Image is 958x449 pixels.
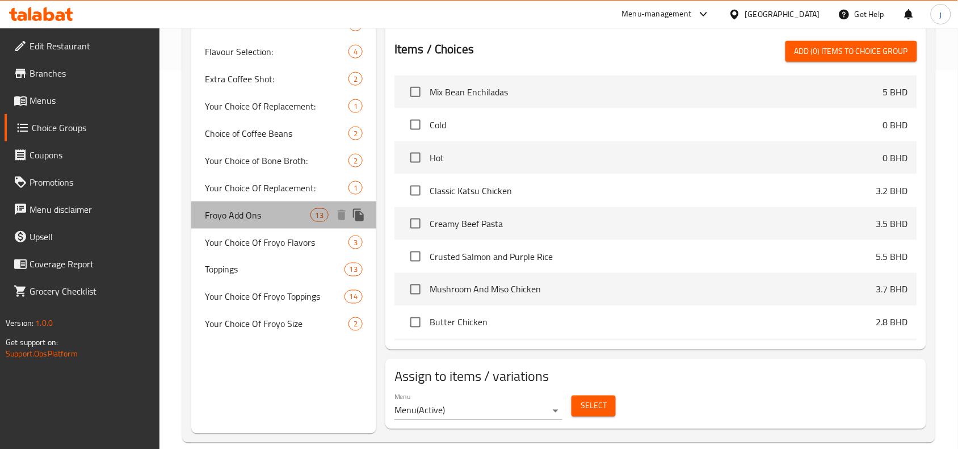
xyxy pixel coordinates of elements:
span: 14 [345,292,362,303]
button: Add (0) items to choice group [785,41,917,62]
span: 4 [349,47,362,57]
span: Your Choice Of Size: [205,18,348,31]
span: Creamy Beef Pasta [430,217,876,230]
span: Promotions [30,175,151,189]
div: Choices [310,208,329,222]
div: Your Choice Of Froyo Flavors3 [191,229,376,256]
p: 5.5 BHD [876,250,908,263]
div: Choices [348,181,363,195]
div: Choices [344,290,363,304]
div: Choices [348,72,363,86]
span: Menus [30,94,151,107]
span: 1 [349,183,362,194]
span: Choice Groups [32,121,151,135]
div: Choices [348,154,363,167]
p: 3.5 BHD [876,217,908,230]
span: Select choice [404,146,427,170]
span: 2 [349,319,362,330]
div: Choices [348,99,363,113]
p: 2.8 BHD [876,316,908,329]
span: Select choice [404,113,427,137]
span: Mushroom And Miso Chicken [430,283,876,296]
span: Your Choice of Bone Broth: [205,154,348,167]
div: Your Choice of Bone Broth:2 [191,147,376,174]
span: Select choice [404,179,427,203]
a: Menus [5,87,160,114]
span: 2 [349,74,362,85]
span: Froyo Add Ons [205,208,310,222]
span: Hot [430,151,883,165]
h2: Assign to items / variations [394,368,917,386]
span: Toppings [205,263,344,276]
a: Coupons [5,141,160,169]
span: Branches [30,66,151,80]
div: Toppings13 [191,256,376,283]
div: Your Choice Of Froyo Size2 [191,310,376,338]
div: Your Choice Of Replacement:1 [191,93,376,120]
div: [GEOGRAPHIC_DATA] [745,8,820,20]
span: Add (0) items to choice group [795,44,908,58]
span: Flavour Selection: [205,45,348,58]
span: Butter Chicken [430,316,876,329]
span: Select [581,399,607,413]
span: Your Choice Of Froyo Toppings [205,290,344,304]
span: 3 [349,237,362,248]
span: 1.0.0 [35,316,53,330]
span: Select choice [404,80,427,104]
div: Extra Coffee Shot:2 [191,65,376,93]
span: Select choice [404,245,427,268]
a: Promotions [5,169,160,196]
label: Menu [394,393,411,400]
button: delete [333,207,350,224]
span: Select choice [404,310,427,334]
div: Your Choice Of Froyo Toppings14 [191,283,376,310]
div: Choice of Coffee Beans2 [191,120,376,147]
span: Crusted Salmon and Purple Rice [430,250,876,263]
a: Coverage Report [5,250,160,278]
span: Your Choice Of Replacement: [205,181,348,195]
a: Upsell [5,223,160,250]
p: 0 BHD [883,118,908,132]
a: Support.OpsPlatform [6,346,78,361]
p: 3.7 BHD [876,283,908,296]
span: Coupons [30,148,151,162]
div: Menu-management [622,7,692,21]
a: Grocery Checklist [5,278,160,305]
span: Version: [6,316,33,330]
span: j [940,8,942,20]
span: Cold [430,118,883,132]
span: Choice of Coffee Beans [205,127,348,140]
span: Menu disclaimer [30,203,151,216]
span: 1 [349,101,362,112]
p: 3.2 BHD [876,184,908,198]
span: 2 [349,156,362,166]
a: Choice Groups [5,114,160,141]
div: Choices [348,236,363,249]
a: Edit Restaurant [5,32,160,60]
h2: Items / Choices [394,41,474,58]
span: Grocery Checklist [30,284,151,298]
span: Classic Katsu Chicken [430,184,876,198]
button: duplicate [350,207,367,224]
span: 13 [311,210,328,221]
span: Your Choice Of Froyo Flavors [205,236,348,249]
p: 5 BHD [883,85,908,99]
a: Menu disclaimer [5,196,160,223]
span: Edit Restaurant [30,39,151,53]
span: Coverage Report [30,257,151,271]
span: 2 [349,128,362,139]
span: Your Choice Of Replacement: [205,99,348,113]
span: Extra Coffee Shot: [205,72,348,86]
div: Menu(Active) [394,402,562,420]
span: 13 [345,265,362,275]
div: Froyo Add Ons13deleteduplicate [191,202,376,229]
span: Get support on: [6,335,58,350]
div: Choices [348,45,363,58]
div: Choices [348,317,363,331]
button: Select [572,396,616,417]
span: Your Choice Of Froyo Size [205,317,348,331]
span: Select choice [404,278,427,301]
span: Upsell [30,230,151,244]
a: Branches [5,60,160,87]
div: Your Choice Of Replacement:1 [191,174,376,202]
